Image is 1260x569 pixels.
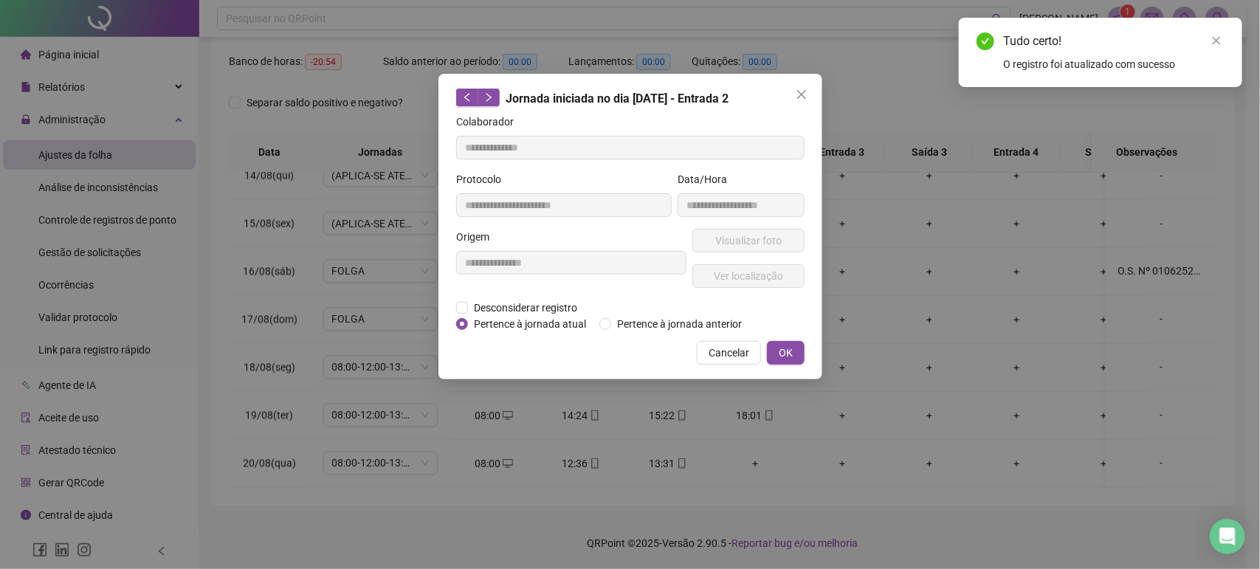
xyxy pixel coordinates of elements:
[709,345,749,361] span: Cancelar
[1210,519,1245,554] div: Open Intercom Messenger
[611,316,748,332] span: Pertence à jornada anterior
[1211,35,1222,46] span: close
[456,89,478,106] button: left
[456,171,511,187] label: Protocolo
[1003,32,1225,50] div: Tudo certo!
[456,229,499,245] label: Origem
[692,229,805,252] button: Visualizar foto
[462,92,472,103] span: left
[790,83,813,106] button: Close
[1208,32,1225,49] a: Close
[977,32,994,50] span: check-circle
[779,345,793,361] span: OK
[456,89,805,108] div: Jornada iniciada no dia [DATE] - Entrada 2
[456,114,523,130] label: Colaborador
[478,89,500,106] button: right
[678,171,737,187] label: Data/Hora
[767,341,805,365] button: OK
[796,89,808,100] span: close
[692,264,805,288] button: Ver localização
[1003,56,1225,72] div: O registro foi atualizado com sucesso
[468,316,592,332] span: Pertence à jornada atual
[697,341,761,365] button: Cancelar
[468,300,583,316] span: Desconsiderar registro
[483,92,494,103] span: right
